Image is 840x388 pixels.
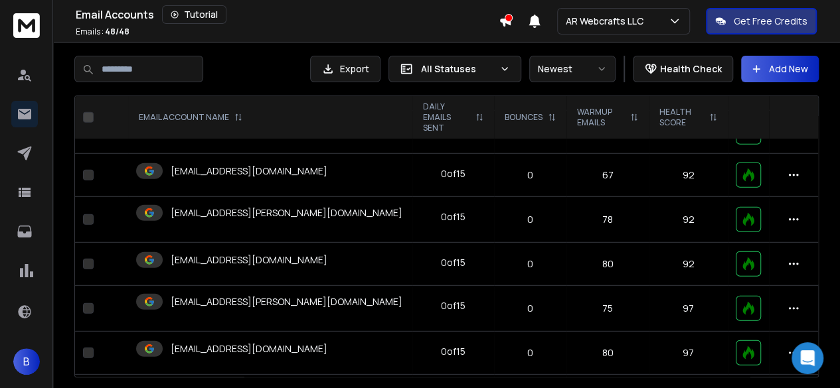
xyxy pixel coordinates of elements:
button: Get Free Credits [706,8,817,34]
p: HEALTH SCORE [659,107,704,128]
p: [EMAIL_ADDRESS][PERSON_NAME][DOMAIN_NAME] [171,206,402,220]
button: Newest [529,56,616,82]
button: Tutorial [162,5,226,24]
span: 48 / 48 [105,26,129,37]
td: 80 [566,332,648,375]
p: 0 [502,257,558,271]
p: 0 [502,213,558,226]
button: B [13,348,40,375]
p: All Statuses [421,62,494,76]
div: Open Intercom Messenger [792,342,823,374]
button: Export [310,56,380,82]
div: 0 of 15 [441,167,465,180]
p: AR Webcrafts LLC [566,15,649,28]
td: 97 [649,286,728,332]
p: 0 [502,302,558,315]
td: 92 [649,197,728,243]
td: 97 [649,332,728,375]
td: 75 [566,286,648,332]
p: WARMUP EMAILS [577,107,624,128]
td: 78 [566,197,648,243]
p: [EMAIL_ADDRESS][PERSON_NAME][DOMAIN_NAME] [171,295,402,308]
div: 0 of 15 [441,210,465,224]
td: 80 [566,243,648,286]
p: Get Free Credits [734,15,807,28]
td: 67 [566,154,648,197]
p: 0 [502,346,558,359]
td: 92 [649,243,728,286]
p: [EMAIL_ADDRESS][DOMAIN_NAME] [171,253,327,267]
button: Add New [741,56,819,82]
p: DAILY EMAILS SENT [423,101,470,133]
p: 0 [502,168,558,182]
button: Health Check [633,56,733,82]
div: 0 of 15 [441,299,465,312]
p: BOUNCES [505,112,543,123]
div: 0 of 15 [441,256,465,269]
div: Email Accounts [76,5,499,24]
p: [EMAIL_ADDRESS][DOMAIN_NAME] [171,342,327,356]
p: Emails : [76,27,129,37]
td: 92 [649,154,728,197]
p: Health Check [660,62,722,76]
p: [EMAIL_ADDRESS][DOMAIN_NAME] [171,164,327,178]
div: 0 of 15 [441,345,465,358]
div: EMAIL ACCOUNT NAME [139,112,242,123]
